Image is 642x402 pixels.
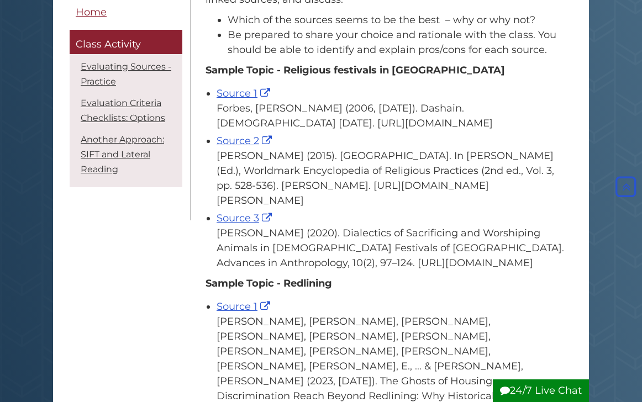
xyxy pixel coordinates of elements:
[217,87,273,99] a: Source 1
[613,181,639,193] a: Back to Top
[76,39,141,51] span: Class Activity
[81,134,164,174] a: Another Approach: SIFT and Lateral Reading
[70,30,182,55] a: Class Activity
[81,61,171,87] a: Evaluating Sources - Practice
[76,6,107,18] span: Home
[217,101,566,131] div: Forbes, [PERSON_NAME] (2006, [DATE]). Dashain. [DEMOGRAPHIC_DATA] [DATE]. [URL][DOMAIN_NAME]
[217,300,273,313] a: Source 1
[217,226,566,271] div: [PERSON_NAME] (2020). Dialectics of Sacrificing and Worshiping Animals in [DEMOGRAPHIC_DATA] Fest...
[493,379,589,402] button: 24/7 Live Chat
[81,98,165,123] a: Evaluation Criteria Checklists: Options
[217,135,275,147] a: Source 2
[217,212,275,224] a: Source 3
[228,28,566,57] li: Be prepared to share your choice and rationale with the class. You should be able to identify and...
[206,277,332,289] strong: Sample Topic - Redlining
[206,64,505,76] strong: Sample Topic - Religious festivals in [GEOGRAPHIC_DATA]
[228,13,566,28] li: Which of the sources seems to be the best – why or why not?
[217,149,566,208] div: [PERSON_NAME] (2015). [GEOGRAPHIC_DATA]. In [PERSON_NAME] (Ed.), Worldmark Encyclopedia of Religi...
